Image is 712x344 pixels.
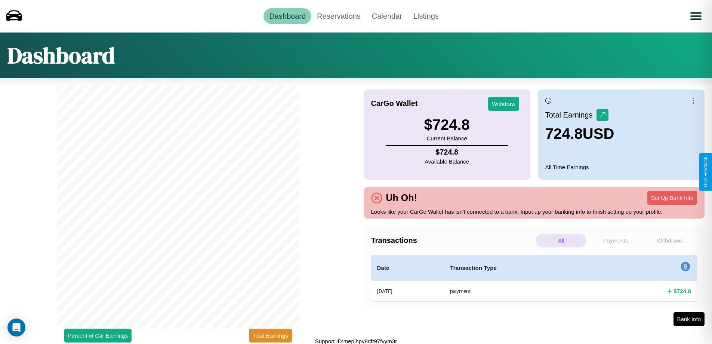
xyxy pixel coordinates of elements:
[450,264,593,273] h4: Transaction Type
[382,192,421,203] h4: Uh Oh!
[371,207,697,217] p: Looks like your CarGo Wallet has isn't connected to a bank. Input up your banking info to finish ...
[545,125,614,142] h3: 724.8 USD
[685,6,706,27] button: Open menu
[366,8,408,24] a: Calendar
[545,108,597,122] p: Total Earnings
[545,162,697,172] p: All Time Earnings
[536,234,586,247] p: All
[425,156,469,167] p: Available Balance
[371,236,534,245] h4: Transactions
[371,281,444,301] th: [DATE]
[408,8,444,24] a: Listings
[249,329,292,343] button: Total Earnings
[425,148,469,156] h4: $ 724.8
[377,264,438,273] h4: Date
[424,133,469,143] p: Current Balance
[674,287,691,295] h4: $ 724.8
[647,191,697,205] button: Set Up Bank Info
[703,157,708,187] div: Give Feedback
[444,281,599,301] th: payment
[263,8,311,24] a: Dashboard
[7,319,25,337] div: Open Intercom Messenger
[311,8,366,24] a: Reservations
[371,99,418,108] h4: CarGo Wallet
[371,255,697,301] table: simple table
[424,116,469,133] h3: $ 724.8
[488,97,519,111] button: Withdraw
[7,40,115,71] h1: Dashboard
[645,234,695,247] p: Withdraws
[590,234,641,247] p: Payments
[64,329,132,343] button: Percent of Car Earnings
[674,312,705,326] button: Bank Info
